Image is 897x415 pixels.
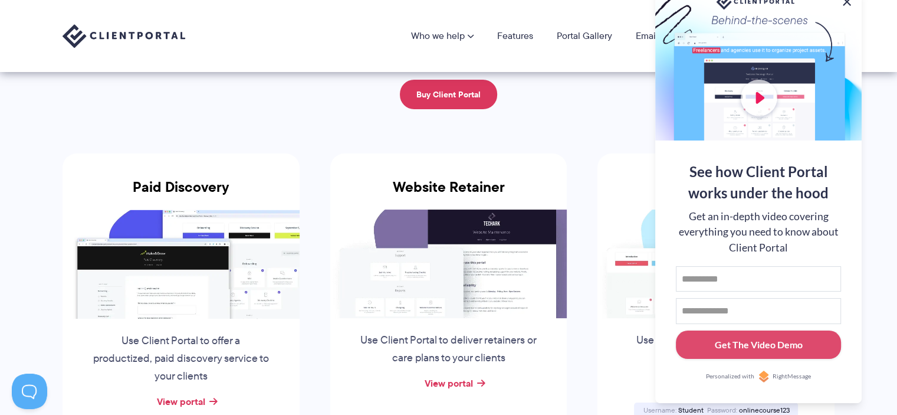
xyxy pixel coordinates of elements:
[676,161,841,204] div: See how Client Portal works under the hood
[411,31,474,41] a: Who we help
[676,331,841,360] button: Get The Video Demo
[12,374,47,409] iframe: Toggle Customer Support
[400,80,497,109] a: Buy Client Portal
[643,405,676,415] span: Username
[157,394,205,409] a: View portal
[626,332,806,367] p: Use Client Portal as a simple online course supplement
[758,371,770,383] img: Personalized with RightMessage
[597,179,834,210] h3: Online Course
[706,372,754,381] span: Personalized with
[773,372,811,381] span: RightMessage
[63,179,300,210] h3: Paid Discovery
[636,31,690,41] a: Email Course
[359,332,538,367] p: Use Client Portal to deliver retainers or care plans to your clients
[678,405,703,415] span: Student
[330,179,567,210] h3: Website Retainer
[715,338,803,352] div: Get The Video Demo
[707,405,737,415] span: Password
[91,332,271,385] p: Use Client Portal to offer a productized, paid discovery service to your clients
[497,31,533,41] a: Features
[557,31,612,41] a: Portal Gallery
[424,376,472,390] a: View portal
[738,405,789,415] span: onlinecourse123
[676,209,841,256] div: Get an in-depth video covering everything you need to know about Client Portal
[676,371,841,383] a: Personalized withRightMessage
